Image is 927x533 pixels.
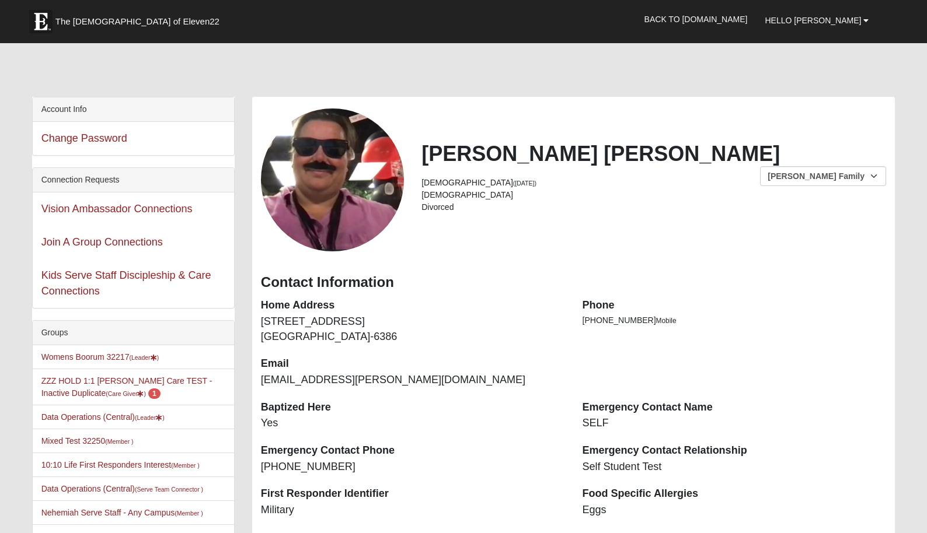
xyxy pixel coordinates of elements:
dt: Food Specific Allergies [583,486,887,502]
dd: Self Student Test [583,460,887,475]
a: Join A Group Connections [41,236,163,248]
a: Vision Ambassador Connections [41,203,193,215]
dt: Home Address [261,298,565,313]
span: number of pending members [148,388,161,399]
dt: Phone [583,298,887,313]
img: Eleven22 logo [29,10,53,33]
small: (Serve Team Connector ) [135,486,203,493]
small: ([DATE]) [513,180,536,187]
li: [PHONE_NUMBER] [583,314,887,327]
div: Groups [33,321,234,345]
a: Hello [PERSON_NAME] [756,6,877,35]
a: Back to [DOMAIN_NAME] [636,5,757,34]
small: (Leader ) [129,354,159,361]
div: Account Info [33,97,234,122]
h3: Contact Information [261,274,886,291]
span: Hello [PERSON_NAME] [765,16,861,25]
a: Mixed Test 32250(Member ) [41,436,134,446]
small: (Leader ) [135,414,165,421]
dt: Emergency Contact Relationship [583,443,887,458]
small: (Member ) [175,510,203,517]
dd: [PHONE_NUMBER] [261,460,565,475]
dt: Baptized Here [261,400,565,415]
a: Nehemiah Serve Staff - Any Campus(Member ) [41,508,203,517]
dd: Yes [261,416,565,431]
a: Data Operations (Central)(Leader) [41,412,165,422]
a: Kids Serve Staff Discipleship & Care Connections [41,269,211,297]
a: Womens Boorum 32217(Leader) [41,352,159,362]
dt: First Responder Identifier [261,486,565,502]
li: Divorced [421,201,886,213]
a: Data Operations (Central)(Serve Team Connector ) [41,484,203,493]
small: (Member ) [105,438,133,445]
a: Change Password [41,132,127,144]
a: 10:10 Life First Responders Interest(Member ) [41,460,200,469]
dd: SELF [583,416,887,431]
li: [DEMOGRAPHIC_DATA] [421,177,886,189]
h2: [PERSON_NAME] [PERSON_NAME] [421,141,886,166]
small: (Member ) [171,462,199,469]
dt: Emergency Contact Phone [261,443,565,458]
dd: [EMAIL_ADDRESS][PERSON_NAME][DOMAIN_NAME] [261,373,565,388]
dd: [STREET_ADDRESS] [GEOGRAPHIC_DATA]-6386 [261,314,565,344]
a: View Fullsize Photo [261,108,404,251]
dd: Military [261,503,565,518]
a: The [DEMOGRAPHIC_DATA] of Eleven22 [23,4,257,33]
li: [DEMOGRAPHIC_DATA] [421,189,886,201]
a: ZZZ HOLD 1:1 [PERSON_NAME] Care TEST - Inactive Duplicate(Care Giver) 1 [41,376,212,398]
span: Mobile [656,317,677,325]
div: Connection Requests [33,168,234,192]
span: The [DEMOGRAPHIC_DATA] of Eleven22 [55,16,219,27]
dt: Emergency Contact Name [583,400,887,415]
dt: Email [261,356,565,371]
small: (Care Giver ) [106,390,146,397]
dd: Eggs [583,503,887,518]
